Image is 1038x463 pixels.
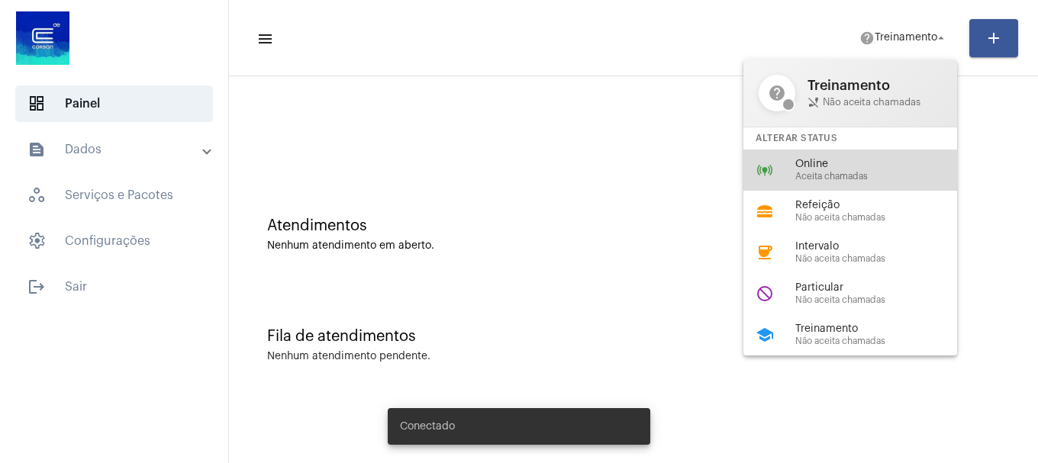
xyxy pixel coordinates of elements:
[743,127,957,150] div: Alterar Status
[756,202,774,220] mat-icon: lunch_dining
[795,282,969,294] span: Particular
[795,241,969,252] span: Intervalo
[795,323,969,335] span: Treinamento
[795,200,969,211] span: Refeição
[759,75,795,111] mat-icon: help
[756,243,774,262] mat-icon: coffee
[756,161,774,179] mat-icon: online_prediction
[795,172,969,182] span: Aceita chamadas
[795,159,969,170] span: Online
[808,96,942,108] span: Não aceita chamadas
[795,295,969,305] span: Não aceita chamadas
[795,213,969,223] span: Não aceita chamadas
[795,336,969,346] span: Não aceita chamadas
[808,96,820,108] mat-icon: phone_disabled
[756,285,774,303] mat-icon: do_not_disturb
[795,254,969,264] span: Não aceita chamadas
[756,326,774,344] mat-icon: school
[808,78,942,93] span: Treinamento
